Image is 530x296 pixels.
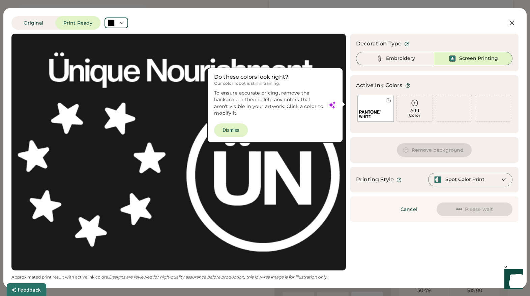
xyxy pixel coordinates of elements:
[459,55,498,62] div: Screen Printing
[498,266,527,295] iframe: Front Chat
[359,110,381,114] img: 1024px-Pantone_logo.svg.png
[356,81,403,89] div: Active Ink Colors
[356,176,394,184] div: Printing Style
[55,16,100,30] button: Print Ready
[386,55,415,62] div: Embroidery
[375,54,383,63] img: Thread%20-%20Unselected.svg
[397,108,433,118] div: Add Color
[356,40,402,48] div: Decoration Type
[437,202,512,216] button: Please wait
[359,114,392,119] div: WHITE
[385,202,433,216] button: Cancel
[434,176,441,183] img: spot-color-green.svg
[109,274,328,280] em: Designs are reviewed for high-quality assurance before production; this low-res image is for illu...
[445,176,484,183] div: Spot Color Print
[11,274,346,280] div: Approximated print result with active ink colors.
[397,143,472,157] button: Remove background
[11,16,55,30] button: Original
[448,54,457,63] img: Ink%20-%20Selected.svg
